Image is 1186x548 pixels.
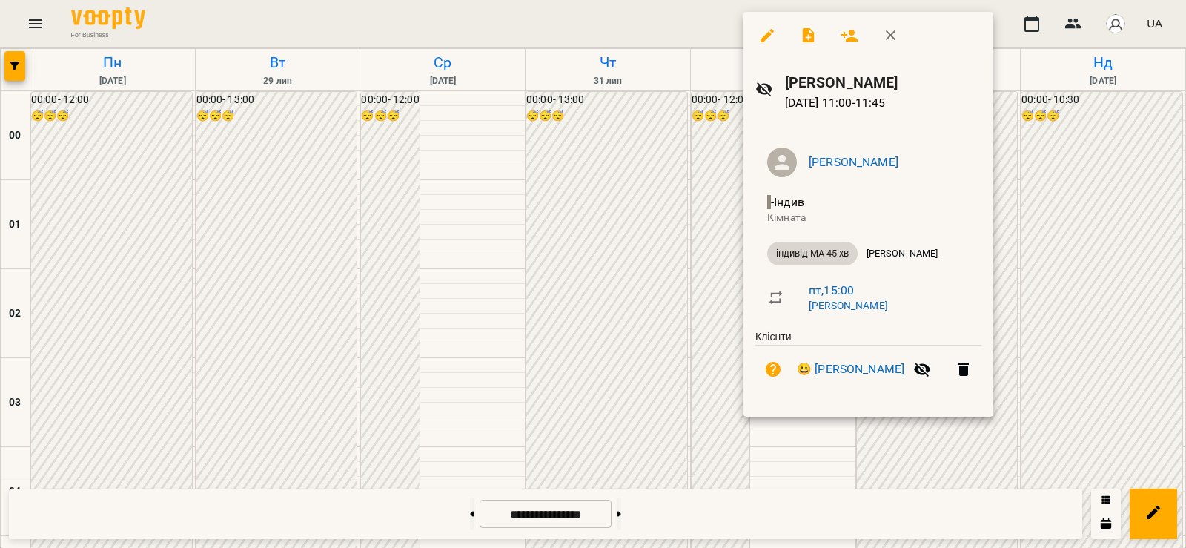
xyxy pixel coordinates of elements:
[858,247,947,260] span: [PERSON_NAME]
[755,330,981,399] ul: Клієнти
[809,300,888,311] a: [PERSON_NAME]
[809,283,854,297] a: пт , 15:00
[809,155,898,169] a: [PERSON_NAME]
[767,211,970,225] p: Кімната
[797,360,904,378] a: 😀 [PERSON_NAME]
[785,71,981,94] h6: [PERSON_NAME]
[858,242,947,265] div: [PERSON_NAME]
[785,94,981,112] p: [DATE] 11:00 - 11:45
[767,247,858,260] span: індивід МА 45 хв
[755,351,791,387] button: Візит ще не сплачено. Додати оплату?
[767,195,807,209] span: - Індив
